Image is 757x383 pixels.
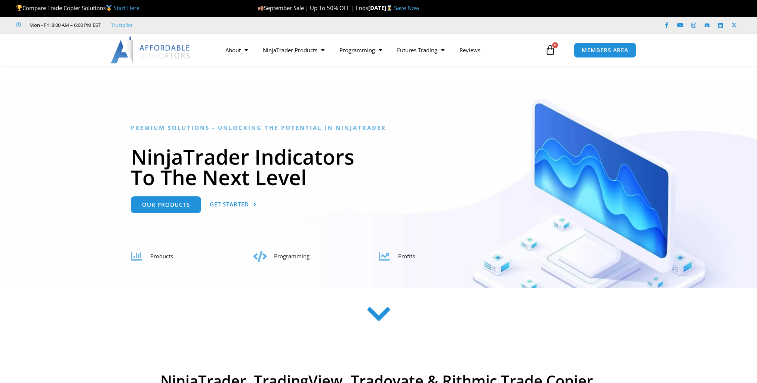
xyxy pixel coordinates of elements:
span: Compare Trade Copier Solutions [16,4,139,12]
a: Trustpilot [111,21,133,29]
span: Our Products [142,202,190,208]
nav: Menu [218,41,543,59]
span: Profits [398,252,415,260]
a: Get Started [210,196,257,213]
span: Products [150,252,173,260]
h1: NinjaTrader Indicators To The Next Level [131,146,626,187]
a: Our Products [131,196,201,213]
img: 🍂 [258,5,264,11]
a: MEMBERS AREA [574,43,636,58]
img: LogoAI | Affordable Indicators – NinjaTrader [111,37,191,63]
span: MEMBERS AREA [582,47,628,53]
a: Programming [332,41,390,59]
img: 🏆 [16,5,22,11]
img: ⌛ [387,5,392,11]
a: About [218,41,255,59]
span: Mon - Fri: 8:00 AM – 6:00 PM EST [28,21,101,29]
span: Programming [274,252,310,260]
a: Save Now [394,4,419,12]
a: NinjaTrader Products [255,41,332,59]
a: 0 [534,39,567,61]
span: September Sale | Up To 50% OFF | Ends [258,4,368,12]
img: 🥇 [106,5,112,11]
a: Futures Trading [390,41,452,59]
span: Get Started [210,202,249,207]
h6: Premium Solutions - Unlocking the Potential in NinjaTrader [131,124,626,131]
strong: [DATE] [368,4,394,12]
span: 0 [552,42,558,48]
a: Start Here [114,4,139,12]
a: Reviews [452,41,488,59]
